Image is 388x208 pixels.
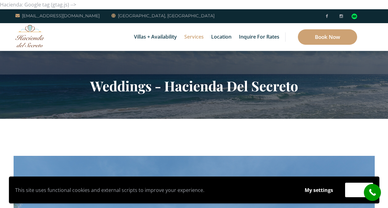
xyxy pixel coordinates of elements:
h2: Weddings - Hacienda Del Secreto [14,78,375,94]
a: Inquire for Rates [236,23,282,51]
a: Location [208,23,235,51]
button: Accept [345,183,373,197]
img: Tripadvisor_logomark.svg [352,14,357,19]
a: [EMAIL_ADDRESS][DOMAIN_NAME] [15,12,100,19]
a: Services [181,23,207,51]
div: Read traveler reviews on Tripadvisor [352,14,357,19]
i: call [365,185,379,199]
a: Book Now [298,29,357,45]
a: [GEOGRAPHIC_DATA], [GEOGRAPHIC_DATA] [111,12,215,19]
button: My settings [299,183,339,197]
a: call [364,184,381,201]
p: This site uses functional cookies and external scripts to improve your experience. [15,185,293,195]
img: Awesome Logo [15,25,45,47]
a: Villas + Availability [131,23,180,51]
